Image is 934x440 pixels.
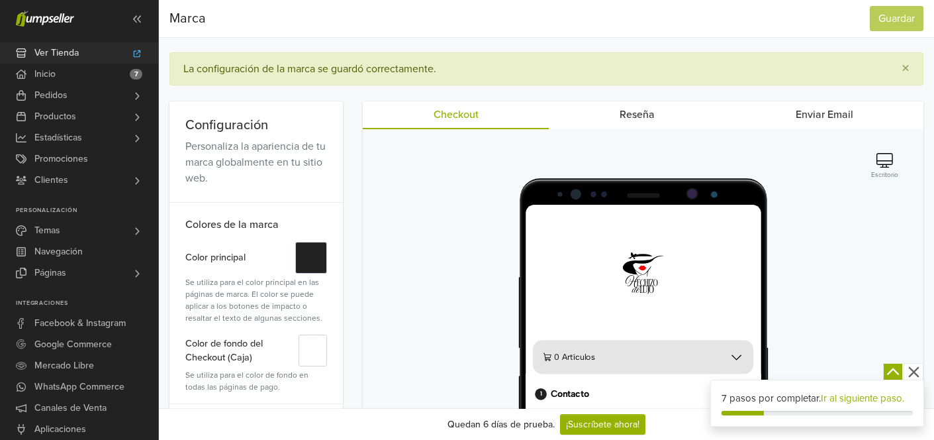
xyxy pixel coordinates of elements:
[11,239,44,250] label: E-mail *
[169,9,206,28] span: Marca
[11,370,24,383] span: 2
[871,170,898,180] small: Escritorio
[83,27,182,126] img: Hechizo de Lujo
[34,355,94,376] span: Mercado Libre
[30,165,78,179] div: 0 Artículos
[34,42,79,64] span: Ver Tienda
[888,53,923,85] button: Close
[185,242,246,274] label: Color principal
[185,335,299,366] label: Color de fondo del Checkout (Caja)
[207,208,254,219] div: Acceder
[34,334,112,355] span: Google Commerce
[185,369,327,393] div: Se utiliza para el color de fondo en todas las páginas de pago.
[549,101,725,128] a: Reseña
[11,386,92,418] div: Dirección de envío
[11,207,71,220] div: Contacto
[821,392,904,404] a: Ir al siguiente paso.
[34,419,86,440] span: Aplicaciones
[185,117,327,133] h5: Configuración
[447,417,555,431] div: Quedan 6 días de prueba.
[34,313,126,334] span: Facebook & Instagram
[169,203,343,237] h6: Colores de la marca
[870,6,923,31] button: Guardar
[34,64,56,85] span: Inicio
[560,414,645,435] a: ¡Suscríbete ahora!
[34,398,107,419] span: Canales de Venta
[867,152,902,181] button: Escritorio
[11,421,50,432] label: Nombre *
[363,101,549,129] a: Checkout
[34,85,68,106] span: Pedidos
[34,127,82,148] span: Estadísticas
[16,207,158,215] p: Personalización
[11,307,82,337] button: +56
[725,101,923,128] a: Enviar Email
[299,335,327,366] button: #
[169,52,923,85] div: La configuración de la marca se guardó correctamente.
[34,148,88,170] span: Promociones
[11,294,92,305] label: Número Teléfono *
[34,241,83,262] span: Navegación
[34,170,68,191] span: Clientes
[130,69,142,80] span: 7
[902,59,910,78] span: ×
[34,106,76,127] span: Productos
[34,376,124,398] span: WhatsApp Commerce
[16,300,158,307] p: Integraciones
[11,207,24,220] span: 1
[11,370,55,383] div: Envio
[185,138,327,186] div: Personaliza la apariencia de tu marca globalmente en tu sitio web.
[34,262,66,284] span: Páginas
[295,242,327,274] button: #
[722,391,913,406] div: 7 pasos por completar.
[185,276,327,324] div: Se utiliza para el color principal en las páginas de marca. El color se puede aplicar a los boton...
[169,404,343,438] h6: Imágenes de marca
[34,220,60,241] span: Temas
